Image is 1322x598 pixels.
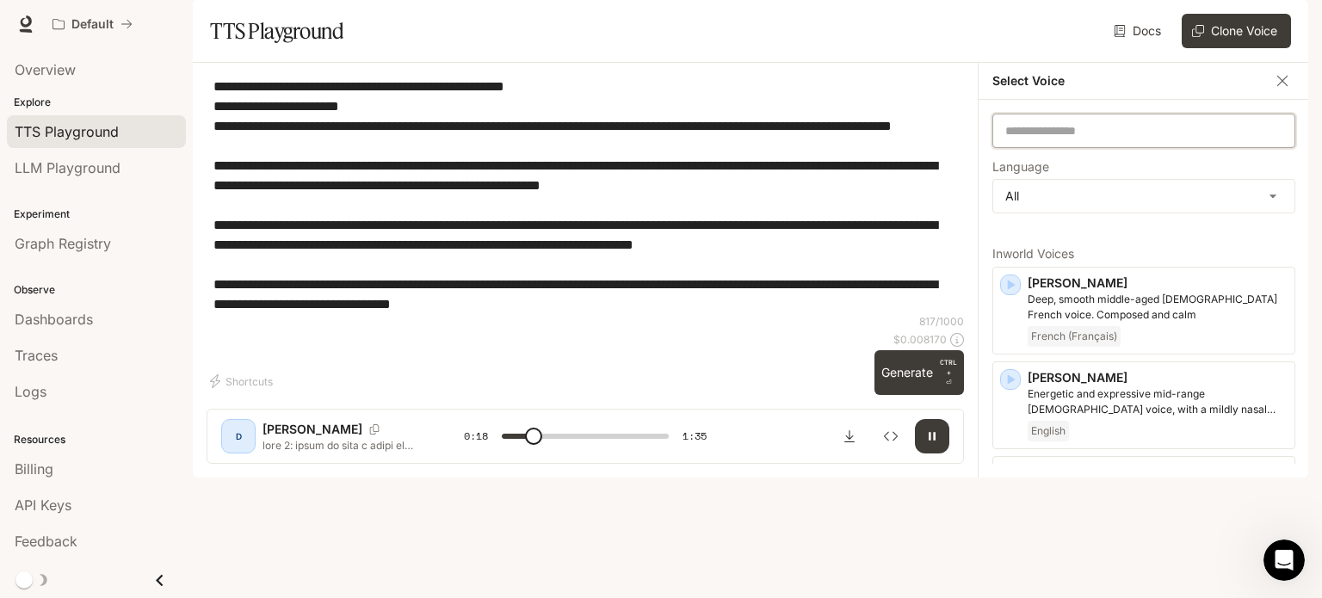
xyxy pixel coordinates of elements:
p: lore 2: ipsum do sita c adipi el sedd eiu temp in‌utlab؟ etdo magnaaliq enimadmi: "ve quisno exer... [263,438,423,453]
p: [PERSON_NAME] [1028,274,1288,292]
p: Deep, smooth middle-aged male French voice. Composed and calm [1028,292,1288,323]
p: Inworld Voices [992,248,1295,260]
div: All [993,180,1294,213]
p: [PERSON_NAME] [1028,369,1288,386]
p: Language [992,161,1049,173]
button: GenerateCTRL +⏎ [874,350,964,395]
button: Inspect [874,419,908,453]
div: D [225,422,252,450]
h1: TTS Playground [210,14,343,48]
p: [PERSON_NAME] [263,421,362,438]
button: Shortcuts [207,367,280,395]
button: Copy Voice ID [362,424,386,435]
button: All workspaces [45,7,140,41]
p: Default [71,17,114,32]
span: French (Français) [1028,326,1121,347]
p: ⏎ [940,357,957,388]
a: Docs [1110,14,1168,48]
span: English [1028,421,1069,441]
span: 1:35 [683,428,707,445]
p: Energetic and expressive mid-range male voice, with a mildly nasal quality [1028,386,1288,417]
span: 0:18 [464,428,488,445]
button: Clone Voice [1182,14,1291,48]
button: Download audio [832,419,867,453]
iframe: Intercom live chat [1263,539,1305,581]
p: CTRL + [940,357,957,378]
